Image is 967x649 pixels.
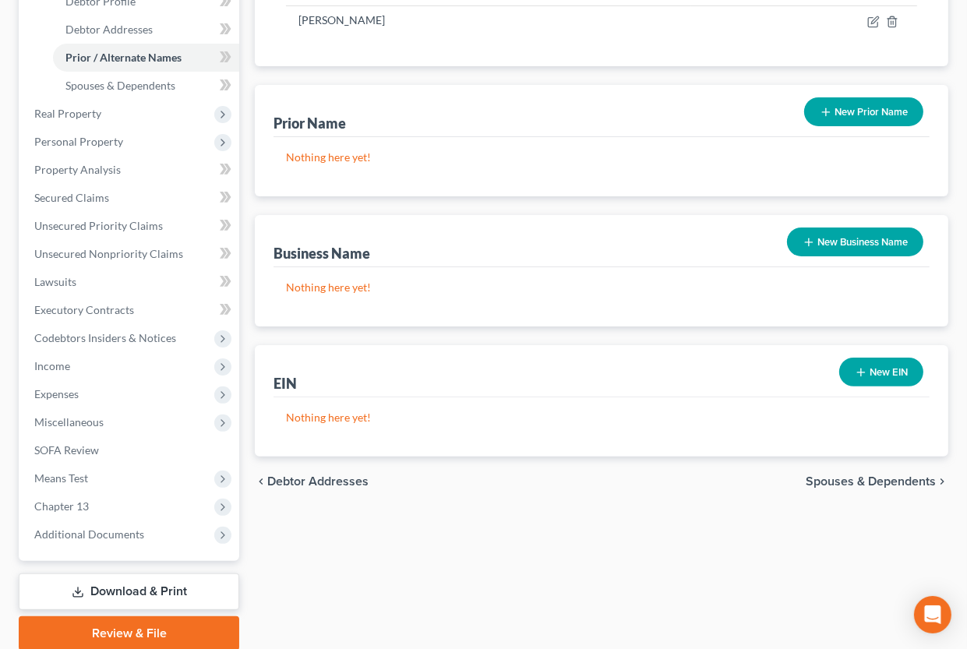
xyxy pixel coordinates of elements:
a: Property Analysis [22,156,239,184]
span: Unsecured Nonpriority Claims [34,247,183,260]
span: Spouses & Dependents [806,475,936,488]
span: Means Test [34,471,88,485]
span: Expenses [34,387,79,400]
span: Debtor Addresses [65,23,153,36]
p: Nothing here yet! [286,410,917,425]
a: Prior / Alternate Names [53,44,239,72]
a: Unsecured Priority Claims [22,212,239,240]
p: Nothing here yet! [286,150,917,165]
button: New Prior Name [804,97,923,126]
div: Open Intercom Messenger [914,596,951,633]
a: Spouses & Dependents [53,72,239,100]
span: Executory Contracts [34,303,134,316]
span: Lawsuits [34,275,76,288]
a: Debtor Addresses [53,16,239,44]
span: Miscellaneous [34,415,104,429]
span: Spouses & Dependents [65,79,175,92]
span: Real Property [34,107,101,120]
p: Nothing here yet! [286,280,917,295]
td: [PERSON_NAME] [286,5,690,35]
span: Chapter 13 [34,499,89,513]
button: Spouses & Dependents chevron_right [806,475,948,488]
a: Executory Contracts [22,296,239,324]
a: Lawsuits [22,268,239,296]
a: SOFA Review [22,436,239,464]
button: chevron_left Debtor Addresses [255,475,369,488]
span: Personal Property [34,135,123,148]
div: Prior Name [274,114,346,132]
a: Unsecured Nonpriority Claims [22,240,239,268]
span: Property Analysis [34,163,121,176]
span: Additional Documents [34,527,144,541]
span: Secured Claims [34,191,109,204]
button: New Business Name [787,228,923,256]
div: EIN [274,374,297,393]
span: Codebtors Insiders & Notices [34,331,176,344]
span: SOFA Review [34,443,99,457]
a: Download & Print [19,573,239,610]
i: chevron_right [936,475,948,488]
a: Secured Claims [22,184,239,212]
span: Income [34,359,70,372]
div: Business Name [274,244,370,263]
span: Prior / Alternate Names [65,51,182,64]
button: New EIN [839,358,923,386]
i: chevron_left [255,475,267,488]
span: Debtor Addresses [267,475,369,488]
span: Unsecured Priority Claims [34,219,163,232]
